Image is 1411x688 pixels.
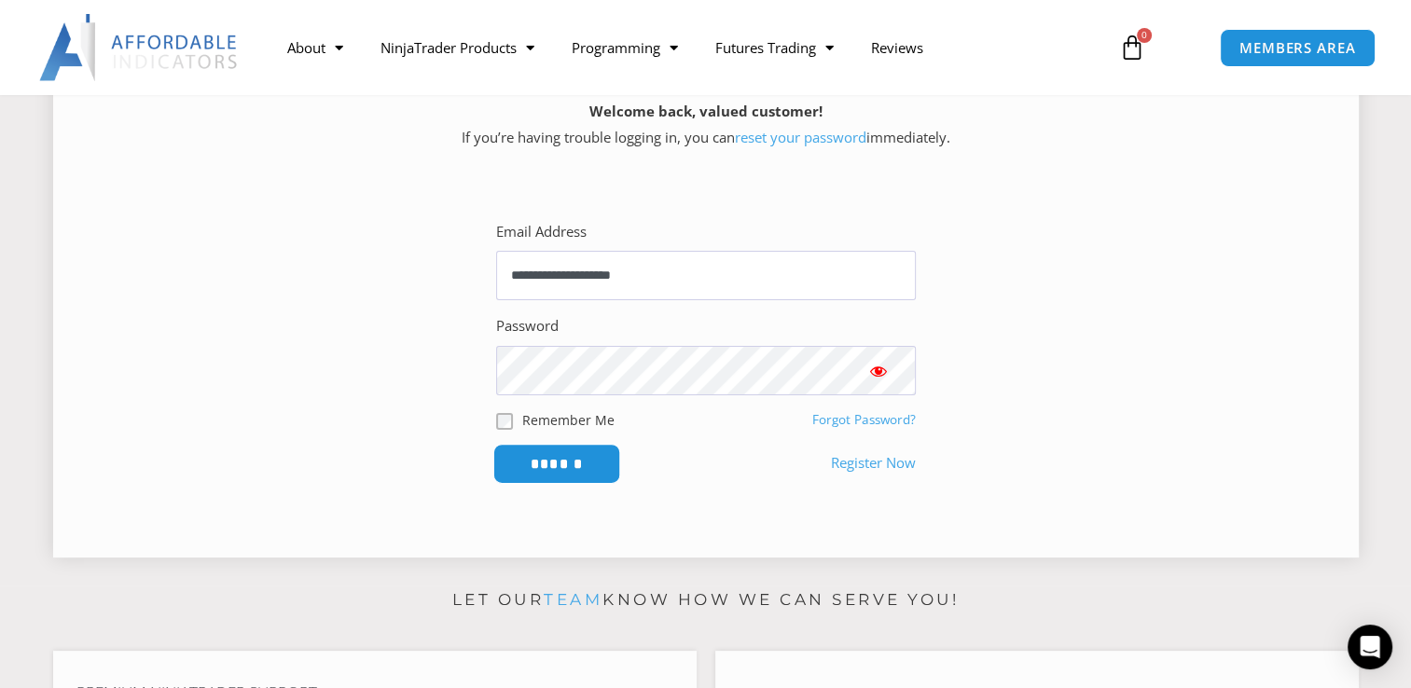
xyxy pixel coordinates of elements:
[589,102,823,120] strong: Welcome back, valued customer!
[831,450,916,476] a: Register Now
[268,26,361,69] a: About
[39,14,240,81] img: LogoAI | Affordable Indicators – NinjaTrader
[735,128,866,146] a: reset your password
[696,26,851,69] a: Futures Trading
[1348,625,1392,669] div: Open Intercom Messenger
[361,26,552,69] a: NinjaTrader Products
[496,219,587,245] label: Email Address
[812,411,916,428] a: Forgot Password?
[1220,29,1376,67] a: MEMBERS AREA
[1091,21,1173,75] a: 0
[496,313,559,339] label: Password
[544,590,602,609] a: team
[552,26,696,69] a: Programming
[851,26,941,69] a: Reviews
[1239,41,1356,55] span: MEMBERS AREA
[841,346,916,395] button: Show password
[53,585,1359,615] p: Let our know how we can serve you!
[1137,28,1152,43] span: 0
[522,410,615,430] label: Remember Me
[268,26,1100,69] nav: Menu
[86,99,1326,151] p: If you’re having trouble logging in, you can immediately.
